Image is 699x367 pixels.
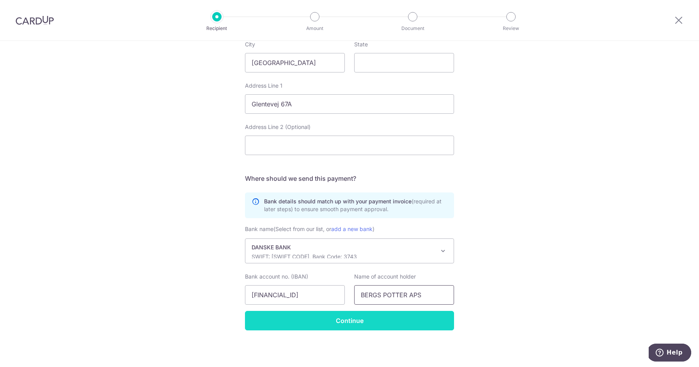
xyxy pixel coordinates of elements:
label: Bank account no. (IBAN) [245,273,308,281]
img: CardUp [16,16,54,25]
span: DANSKE BANK [245,238,454,263]
h5: Where should we send this payment? [245,174,454,183]
label: City [245,41,255,48]
p: Bank details should match up with your payment invoice [264,198,447,213]
a: add a new bank [331,226,373,232]
label: Bank name [245,224,374,234]
span: DANSKE BANK [245,239,454,263]
span: (Select from our list, or ) [273,226,374,232]
p: SWIFT: [SWIFT_CODE], Bank Code: 3743 [252,253,435,261]
label: Name of account holder [354,273,416,281]
input: Continue [245,311,454,330]
label: Address Line 2 (Optional) [245,123,310,131]
p: Review [482,25,540,32]
label: Address Line 1 [245,82,282,90]
span: Help [18,5,34,12]
iframe: Opens a widget where you can find more information [649,344,691,363]
p: Document [384,25,442,32]
p: DANSKE BANK [252,243,435,251]
p: Amount [286,25,344,32]
p: Recipient [188,25,246,32]
label: State [354,41,368,48]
